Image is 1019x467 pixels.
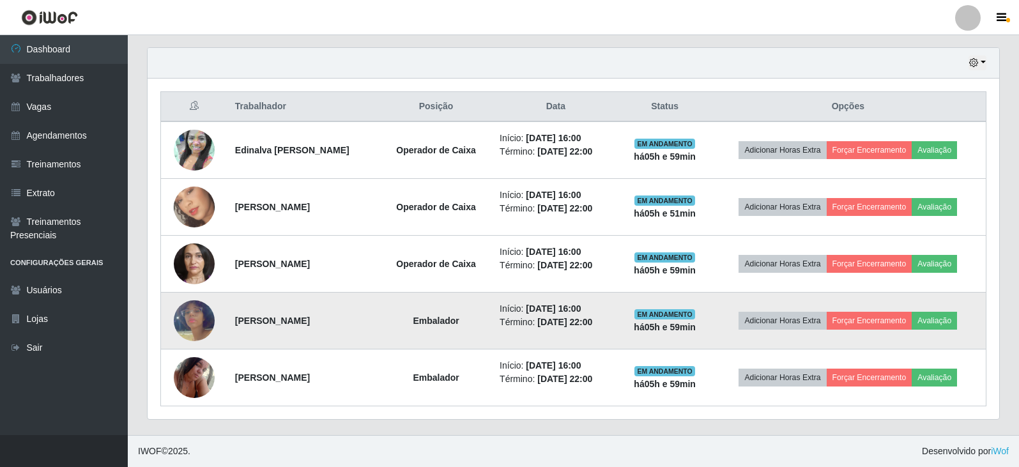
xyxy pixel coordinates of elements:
[138,445,190,458] span: © 2025 .
[710,92,986,122] th: Opções
[537,146,592,157] time: [DATE] 22:00
[396,259,476,269] strong: Operador de Caixa
[827,198,912,216] button: Forçar Encerramento
[413,372,459,383] strong: Embalador
[380,92,492,122] th: Posição
[500,145,611,158] li: Término:
[500,316,611,329] li: Término:
[235,259,310,269] strong: [PERSON_NAME]
[500,202,611,215] li: Término:
[739,141,826,159] button: Adicionar Horas Extra
[739,312,826,330] button: Adicionar Horas Extra
[912,255,957,273] button: Avaliação
[500,259,611,272] li: Término:
[526,247,581,257] time: [DATE] 16:00
[235,316,310,326] strong: [PERSON_NAME]
[235,202,310,212] strong: [PERSON_NAME]
[912,312,957,330] button: Avaliação
[174,221,215,307] img: 1744144031214.jpeg
[235,145,349,155] strong: Edinalva [PERSON_NAME]
[500,132,611,145] li: Início:
[620,92,710,122] th: Status
[526,303,581,314] time: [DATE] 16:00
[138,446,162,456] span: IWOF
[413,316,459,326] strong: Embalador
[739,369,826,387] button: Adicionar Horas Extra
[634,265,696,275] strong: há 05 h e 59 min
[235,372,310,383] strong: [PERSON_NAME]
[492,92,619,122] th: Data
[827,141,912,159] button: Forçar Encerramento
[537,260,592,270] time: [DATE] 22:00
[634,151,696,162] strong: há 05 h e 59 min
[912,141,957,159] button: Avaliação
[827,312,912,330] button: Forçar Encerramento
[634,309,695,319] span: EM ANDAMENTO
[174,171,215,243] img: 1725123414689.jpeg
[634,366,695,376] span: EM ANDAMENTO
[537,317,592,327] time: [DATE] 22:00
[634,252,695,263] span: EM ANDAMENTO
[634,322,696,332] strong: há 05 h e 59 min
[174,114,215,187] img: 1650687338616.jpeg
[396,145,476,155] strong: Operador de Caixa
[500,372,611,386] li: Término:
[739,255,826,273] button: Adicionar Horas Extra
[526,360,581,371] time: [DATE] 16:00
[634,195,695,206] span: EM ANDAMENTO
[500,188,611,202] li: Início:
[500,359,611,372] li: Início:
[634,379,696,389] strong: há 05 h e 59 min
[21,10,78,26] img: CoreUI Logo
[537,374,592,384] time: [DATE] 22:00
[912,369,957,387] button: Avaliação
[537,203,592,213] time: [DATE] 22:00
[991,446,1009,456] a: iWof
[739,198,826,216] button: Adicionar Horas Extra
[912,198,957,216] button: Avaliação
[227,92,380,122] th: Trabalhador
[396,202,476,212] strong: Operador de Caixa
[634,139,695,149] span: EM ANDAMENTO
[174,284,215,357] img: 1736193736674.jpeg
[500,302,611,316] li: Início:
[827,369,912,387] button: Forçar Encerramento
[922,445,1009,458] span: Desenvolvido por
[174,350,215,404] img: 1748017465094.jpeg
[500,245,611,259] li: Início:
[634,208,696,218] strong: há 05 h e 51 min
[526,133,581,143] time: [DATE] 16:00
[526,190,581,200] time: [DATE] 16:00
[827,255,912,273] button: Forçar Encerramento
